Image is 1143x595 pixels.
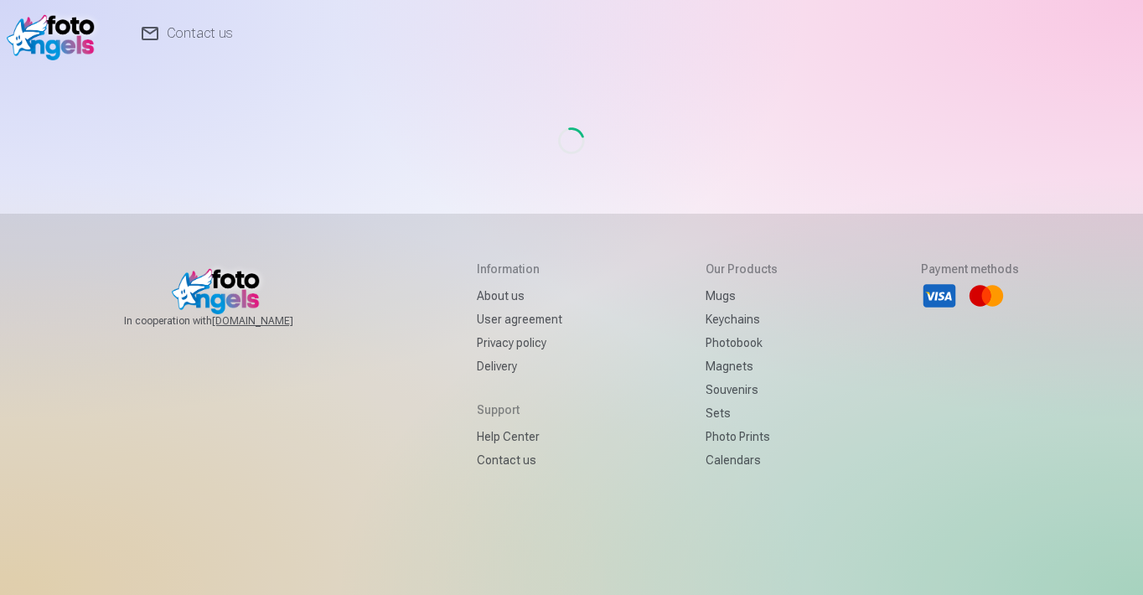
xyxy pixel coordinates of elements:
li: Mastercard [968,277,1005,314]
a: Photobook [706,331,778,354]
a: Keychains [706,308,778,331]
a: Photo prints [706,425,778,448]
a: User agreement [477,308,562,331]
a: Mugs [706,284,778,308]
li: Visa [921,277,958,314]
a: Sets [706,401,778,425]
span: In cooperation with [124,314,334,328]
h5: Information [477,261,562,277]
a: [DOMAIN_NAME] [212,314,334,328]
a: Contact us [477,448,562,472]
a: Calendars [706,448,778,472]
a: Magnets [706,354,778,378]
a: About us [477,284,562,308]
a: Delivery [477,354,562,378]
img: /v1 [7,7,103,60]
h5: Payment methods [921,261,1019,277]
h5: Support [477,401,562,418]
h5: Our products [706,261,778,277]
a: Help Center [477,425,562,448]
a: Privacy policy [477,331,562,354]
a: Souvenirs [706,378,778,401]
